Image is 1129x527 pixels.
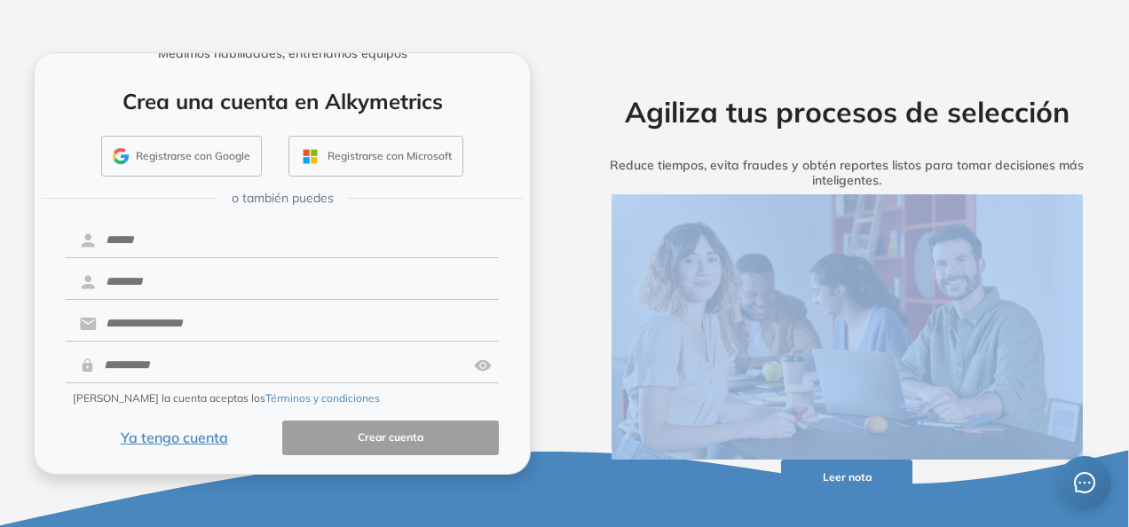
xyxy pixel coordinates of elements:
[42,46,523,61] h5: Medimos habilidades, entrenamos equipos
[585,95,1109,129] h2: Agiliza tus procesos de selección
[66,421,282,455] button: Ya tengo cuenta
[474,349,492,382] img: asd
[1074,472,1095,493] span: message
[113,148,129,164] img: GMAIL_ICON
[265,390,380,406] button: Términos y condiciones
[288,136,463,177] button: Registrarse con Microsoft
[781,460,912,494] button: Leer nota
[101,136,262,177] button: Registrarse con Google
[282,421,499,455] button: Crear cuenta
[232,189,334,208] span: o también puedes
[300,146,320,167] img: OUTLOOK_ICON
[73,390,380,406] span: [PERSON_NAME] la cuenta aceptas los
[612,194,1083,460] img: img-more-info
[585,158,1109,188] h5: Reduce tiempos, evita fraudes y obtén reportes listos para tomar decisiones más inteligentes.
[58,89,507,114] h4: Crea una cuenta en Alkymetrics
